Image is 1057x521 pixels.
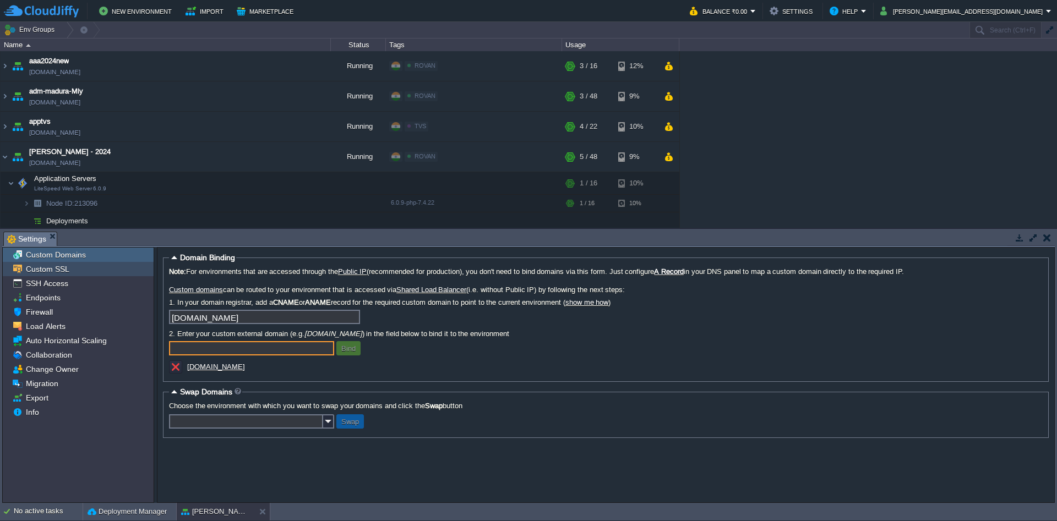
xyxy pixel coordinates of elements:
[331,142,386,172] div: Running
[29,97,80,108] a: [DOMAIN_NAME]
[618,81,654,111] div: 9%
[1,112,9,141] img: AMDAwAAAACH5BAEAAAAALAAAAAABAAEAAAICRAEAOw==
[29,86,83,97] a: adm-madura-Mly
[169,286,223,294] a: Custom domains
[331,112,386,141] div: Running
[45,199,99,208] a: Node ID:213096
[4,4,79,18] img: CloudJiffy
[618,172,654,194] div: 10%
[24,393,50,403] a: Export
[1,81,9,111] img: AMDAwAAAACH5BAEAAAAALAAAAAABAAEAAAICRAEAOw==
[830,4,861,18] button: Help
[396,286,466,294] a: Shared Load Balancer
[618,51,654,81] div: 12%
[580,51,597,81] div: 3 / 16
[391,199,434,206] span: 6.0.9-php-7.4.22
[415,62,435,69] span: ROVAN
[29,56,69,67] span: aaa2024new
[618,112,654,141] div: 10%
[181,506,250,517] button: [PERSON_NAME] - 2024
[1,142,9,172] img: AMDAwAAAACH5BAEAAAAALAAAAAABAAEAAAICRAEAOw==
[331,39,385,51] div: Status
[237,4,297,18] button: Marketplace
[30,212,45,229] img: AMDAwAAAACH5BAEAAAAALAAAAAABAAEAAAICRAEAOw==
[654,267,684,276] a: A Record
[33,174,98,183] a: Application ServersLiteSpeed Web Server 6.0.9
[24,350,74,360] a: Collaboration
[24,293,62,303] a: Endpoints
[45,199,99,208] span: 213096
[46,199,74,207] span: Node ID:
[880,4,1046,18] button: [PERSON_NAME][EMAIL_ADDRESS][DOMAIN_NAME]
[415,92,435,99] span: ROVAN
[690,4,750,18] button: Balance ₹0.00
[33,174,98,183] span: Application Servers
[169,402,1043,410] label: Choose the environment with which you want to swap your domains and click the button
[15,172,30,194] img: AMDAwAAAACH5BAEAAAAALAAAAAABAAEAAAICRAEAOw==
[180,253,235,262] span: Domain Binding
[180,387,232,396] span: Swap Domains
[29,116,51,127] a: apptvs
[10,142,25,172] img: AMDAwAAAACH5BAEAAAAALAAAAAABAAEAAAICRAEAOw==
[425,402,443,410] b: Swap
[580,142,597,172] div: 5 / 48
[169,330,1043,338] label: 2. Enter your custom external domain (e.g. ) in the field below to bind it to the environment
[88,506,167,517] button: Deployment Manager
[338,416,362,426] button: Swap
[580,112,597,141] div: 4 / 22
[29,67,80,78] a: [DOMAIN_NAME]
[8,172,14,194] img: AMDAwAAAACH5BAEAAAAALAAAAAABAAEAAAICRAEAOw==
[331,51,386,81] div: Running
[24,264,71,274] a: Custom SSL
[1,51,9,81] img: AMDAwAAAACH5BAEAAAAALAAAAAABAAEAAAICRAEAOw==
[24,307,55,317] a: Firewall
[29,127,80,138] a: [DOMAIN_NAME]
[24,336,108,345] a: Auto Horizontal Scaling
[386,39,562,51] div: Tags
[24,321,67,331] a: Load Alerts
[23,195,30,212] img: AMDAwAAAACH5BAEAAAAALAAAAAABAAEAAAICRAEAOw==
[29,146,111,157] span: [PERSON_NAME] - 2024
[1,39,330,51] div: Name
[24,278,70,288] span: SSH Access
[187,363,245,371] u: [DOMAIN_NAME]
[10,81,25,111] img: AMDAwAAAACH5BAEAAAAALAAAAAABAAEAAAICRAEAOw==
[24,364,80,374] a: Change Owner
[45,216,90,226] a: Deployments
[24,250,88,260] a: Custom Domains
[169,298,1043,306] label: 1. In your domain registrar, add a or record for the required custom domain to point to the curre...
[10,112,25,141] img: AMDAwAAAACH5BAEAAAAALAAAAAABAAEAAAICRAEAOw==
[338,343,359,353] button: Bind
[169,267,1043,276] label: For environments that are accessed through the (recommended for production), you don't need to bi...
[338,267,367,276] a: Public IP
[565,298,608,306] a: show me how
[23,212,30,229] img: AMDAwAAAACH5BAEAAAAALAAAAAABAAEAAAICRAEAOw==
[580,81,597,111] div: 3 / 48
[580,172,597,194] div: 1 / 16
[618,142,654,172] div: 9%
[563,39,679,51] div: Usage
[273,298,299,306] b: CNAME
[24,379,60,388] a: Migration
[186,4,227,18] button: Import
[10,51,25,81] img: AMDAwAAAACH5BAEAAAAALAAAAAABAAEAAAICRAEAOw==
[34,185,106,192] span: LiteSpeed Web Server 6.0.9
[26,44,31,47] img: AMDAwAAAACH5BAEAAAAALAAAAAABAAEAAAICRAEAOw==
[30,195,45,212] img: AMDAwAAAACH5BAEAAAAALAAAAAABAAEAAAICRAEAOw==
[169,267,186,276] b: Note:
[305,298,331,306] b: ANAME
[24,407,41,417] a: Info
[169,286,1043,294] label: can be routed to your environment that is accessed via (i.e. without Public IP) by following the ...
[14,503,83,520] div: No active tasks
